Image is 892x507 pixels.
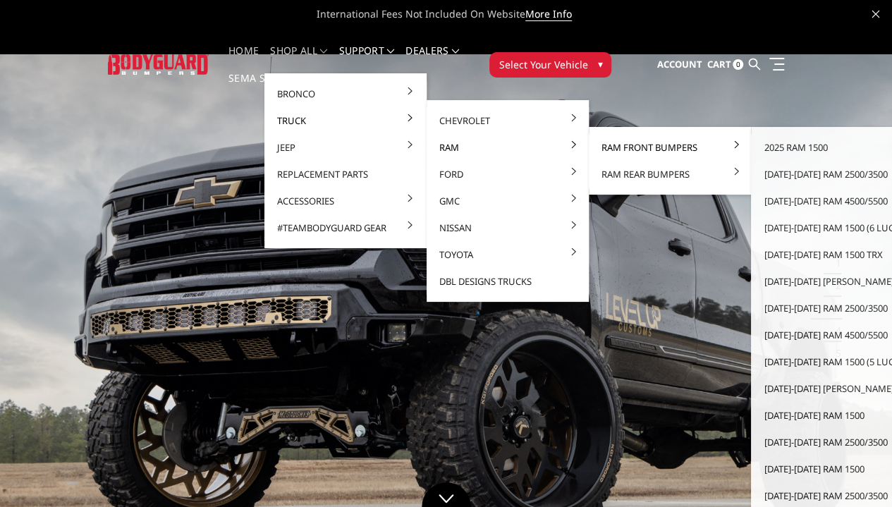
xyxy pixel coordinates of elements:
a: Ram Rear Bumpers [594,161,745,188]
span: Cart [707,58,731,71]
span: Account [656,58,702,71]
a: Chevrolet [432,107,583,134]
a: Ram Front Bumpers [594,134,745,161]
a: Replacement Parts [270,161,421,188]
a: Bronco [270,80,421,107]
a: Dealers [405,46,459,73]
img: BODYGUARD BUMPERS [108,54,209,74]
a: #TeamBodyguard Gear [270,214,421,241]
a: Click to Down [422,482,471,507]
a: shop all [270,46,327,73]
a: Ram [432,134,583,161]
a: Account [656,46,702,84]
a: Support [338,46,394,73]
a: Toyota [432,241,583,268]
a: GMC [432,188,583,214]
a: Cart 0 [707,46,743,84]
a: Accessories [270,188,421,214]
a: Truck [270,107,421,134]
span: 0 [733,59,743,70]
a: Home [228,46,259,73]
span: ▾ [597,56,602,71]
span: Select Your Vehicle [499,57,587,72]
a: Jeep [270,134,421,161]
a: SEMA Show [228,73,290,101]
button: Select Your Vehicle [489,52,611,78]
a: More Info [525,7,572,21]
a: Nissan [432,214,583,241]
a: Ford [432,161,583,188]
a: DBL Designs Trucks [432,268,583,295]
